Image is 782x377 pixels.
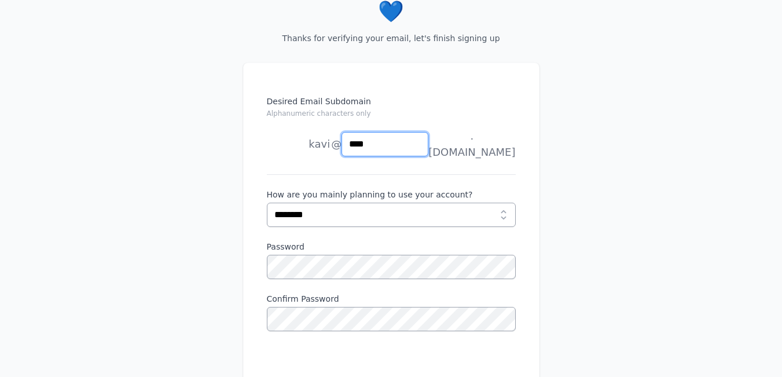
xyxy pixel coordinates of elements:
[331,136,342,152] span: @
[262,32,521,44] p: Thanks for verifying your email, let's finish signing up
[267,133,331,156] li: kavi
[267,241,516,252] label: Password
[267,293,516,305] label: Confirm Password
[267,96,516,126] label: Desired Email Subdomain
[267,109,371,118] small: Alphanumeric characters only
[428,128,515,160] span: .[DOMAIN_NAME]
[267,189,516,200] label: How are you mainly planning to use your account?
